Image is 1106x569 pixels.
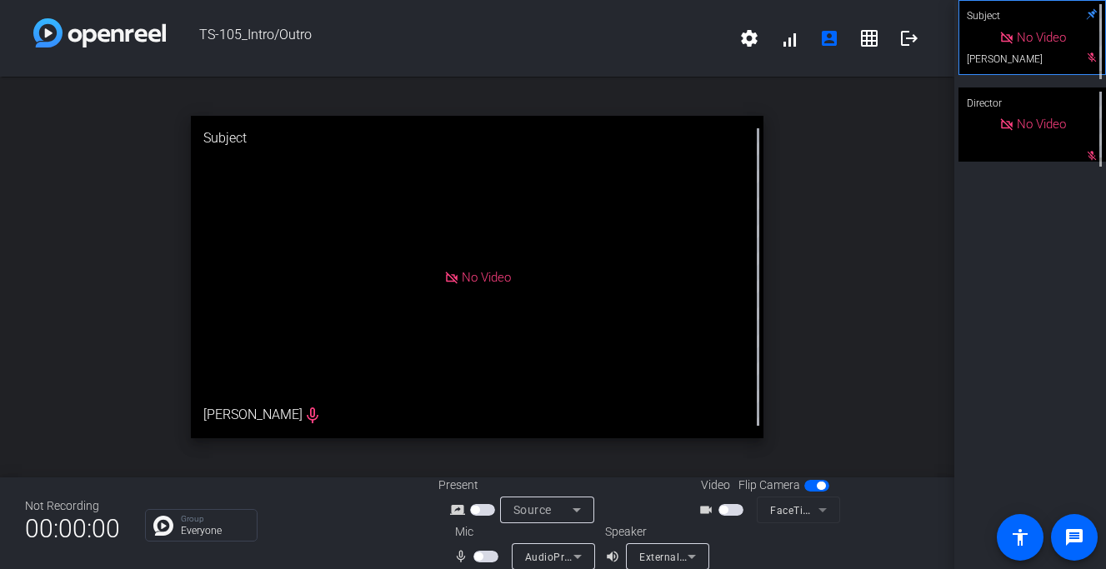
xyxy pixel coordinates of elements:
p: Everyone [181,526,248,536]
div: Present [438,477,605,494]
mat-icon: account_box [819,28,839,48]
button: signal_cellular_alt [769,18,809,58]
span: No Video [462,269,511,284]
div: Subject [191,116,763,161]
img: white-gradient.svg [33,18,166,47]
div: Speaker [605,523,705,541]
mat-icon: volume_up [605,547,625,567]
mat-icon: videocam_outline [698,500,718,520]
div: Mic [438,523,605,541]
span: TS-105_Intro/Outro [166,18,729,58]
div: Director [958,87,1106,119]
mat-icon: mic_none [453,547,473,567]
mat-icon: settings [739,28,759,48]
img: Chat Icon [153,516,173,536]
span: Video [701,477,730,494]
span: 00:00:00 [25,508,120,549]
mat-icon: accessibility [1010,527,1030,547]
mat-icon: logout [899,28,919,48]
span: AudioPro X5 Microphone (0a67:d090) [525,550,711,563]
span: No Video [1017,117,1066,132]
mat-icon: screen_share_outline [450,500,470,520]
span: Source [513,503,552,517]
div: Not Recording [25,497,120,515]
span: External Headphones (Built-in) [639,550,788,563]
p: Group [181,515,248,523]
span: Flip Camera [738,477,800,494]
span: No Video [1017,30,1066,45]
mat-icon: grid_on [859,28,879,48]
mat-icon: message [1064,527,1084,547]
